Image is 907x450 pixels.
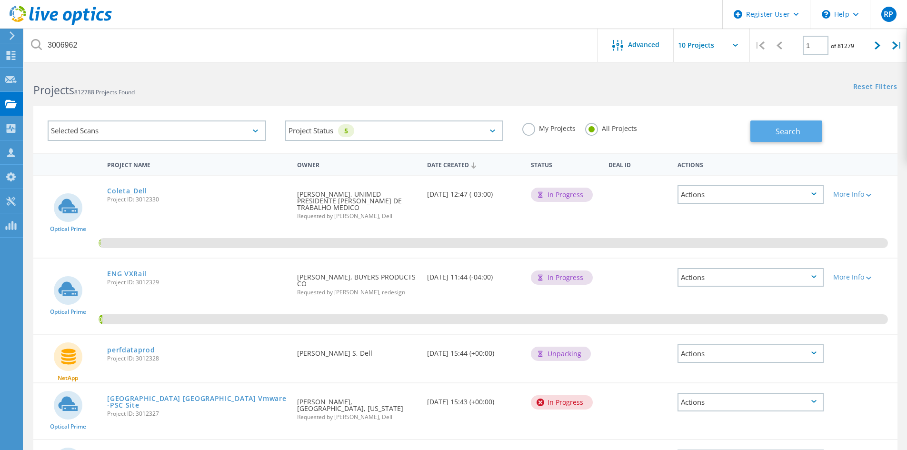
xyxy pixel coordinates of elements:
[884,10,893,18] span: RP
[531,347,591,361] div: Unpacking
[292,176,422,229] div: [PERSON_NAME], UNIMED PRESIDENTE [PERSON_NAME] DE TRABALHO MEDICO
[50,226,86,232] span: Optical Prime
[678,344,824,363] div: Actions
[531,188,593,202] div: In Progress
[33,82,74,98] b: Projects
[297,290,417,295] span: Requested by [PERSON_NAME], redesign
[107,280,288,285] span: Project ID: 3012329
[107,188,147,194] a: Coleta_Dell
[750,29,769,62] div: |
[522,123,576,132] label: My Projects
[604,155,673,173] div: Deal Id
[678,268,824,287] div: Actions
[673,155,828,173] div: Actions
[833,191,893,198] div: More Info
[292,259,422,305] div: [PERSON_NAME], BUYERS PRODUCTS CO
[422,383,526,415] div: [DATE] 15:43 (+00:00)
[822,10,830,19] svg: \n
[678,393,824,411] div: Actions
[102,155,292,173] div: Project Name
[297,213,417,219] span: Requested by [PERSON_NAME], Dell
[107,356,288,361] span: Project ID: 3012328
[10,20,112,27] a: Live Optics Dashboard
[750,120,822,142] button: Search
[285,120,504,141] div: Project Status
[585,123,637,132] label: All Projects
[422,155,526,173] div: Date Created
[422,335,526,366] div: [DATE] 15:44 (+00:00)
[526,155,604,173] div: Status
[48,120,266,141] div: Selected Scans
[107,395,288,409] a: [GEOGRAPHIC_DATA] [GEOGRAPHIC_DATA] Vmware-PSC Site
[107,347,155,353] a: perfdataprod
[24,29,598,62] input: Search projects by name, owner, ID, company, etc
[50,424,86,430] span: Optical Prime
[50,309,86,315] span: Optical Prime
[887,29,907,62] div: |
[678,185,824,204] div: Actions
[422,176,526,207] div: [DATE] 12:47 (-03:00)
[107,270,147,277] a: ENG VXRail
[297,414,417,420] span: Requested by [PERSON_NAME], Dell
[422,259,526,290] div: [DATE] 11:44 (-04:00)
[628,41,659,48] span: Advanced
[58,375,78,381] span: NetApp
[292,383,422,430] div: [PERSON_NAME], [GEOGRAPHIC_DATA], [US_STATE]
[107,411,288,417] span: Project ID: 3012327
[831,42,854,50] span: of 81279
[531,270,593,285] div: In Progress
[292,155,422,173] div: Owner
[74,88,135,96] span: 812788 Projects Found
[776,126,800,137] span: Search
[338,124,354,137] div: 5
[292,335,422,366] div: [PERSON_NAME] S, Dell
[107,197,288,202] span: Project ID: 3012330
[833,274,893,280] div: More Info
[99,314,102,323] span: 0.45%
[531,395,593,410] div: In Progress
[853,83,897,91] a: Reset Filters
[99,238,100,247] span: 0.24%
